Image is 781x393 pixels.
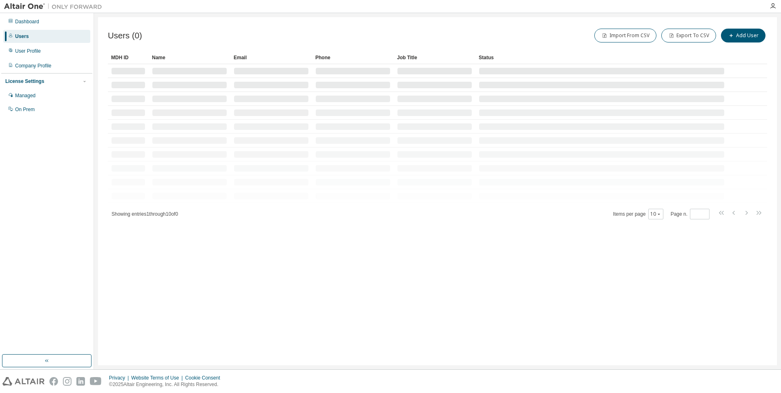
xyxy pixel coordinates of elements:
p: © 2025 Altair Engineering, Inc. All Rights Reserved. [109,381,225,388]
div: Website Terms of Use [131,375,185,381]
div: Dashboard [15,18,39,25]
span: Items per page [613,209,663,219]
div: Email [234,51,309,64]
div: Cookie Consent [185,375,225,381]
img: facebook.svg [49,377,58,386]
img: altair_logo.svg [2,377,45,386]
div: On Prem [15,106,35,113]
div: Privacy [109,375,131,381]
img: linkedin.svg [76,377,85,386]
div: Managed [15,92,36,99]
div: Users [15,33,29,40]
div: Phone [315,51,390,64]
button: Import From CSV [594,29,656,42]
div: Name [152,51,227,64]
span: Users (0) [108,31,142,40]
img: Altair One [4,2,106,11]
button: 10 [650,211,661,217]
span: Page n. [671,209,710,219]
span: Showing entries 1 through 10 of 0 [112,211,178,217]
img: instagram.svg [63,377,71,386]
div: User Profile [15,48,41,54]
img: youtube.svg [90,377,102,386]
div: MDH ID [111,51,145,64]
div: Company Profile [15,63,51,69]
button: Export To CSV [661,29,716,42]
div: Job Title [397,51,472,64]
div: License Settings [5,78,44,85]
button: Add User [721,29,765,42]
div: Status [479,51,725,64]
